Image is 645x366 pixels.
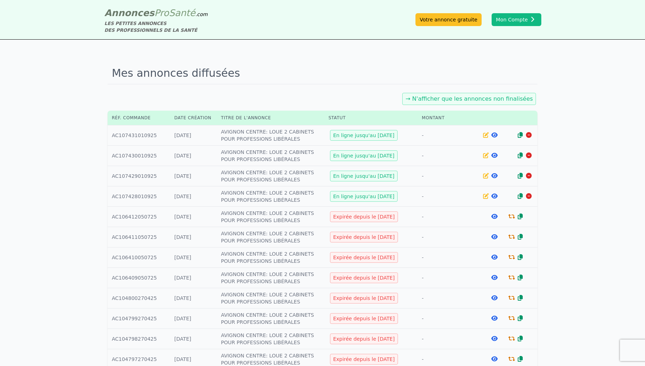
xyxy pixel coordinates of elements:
i: Voir l'annonce [491,295,498,301]
i: Dupliquer l'annonce [518,132,523,138]
td: AC106409050725 [108,268,170,288]
td: [DATE] [170,186,217,207]
th: Montant [418,111,478,125]
td: [DATE] [170,268,217,288]
i: Editer l'annonce [483,173,489,179]
i: Editer l'annonce [483,152,489,158]
i: Dupliquer l'annonce [518,193,523,199]
h1: Mes annonces diffusées [108,62,538,84]
td: [DATE] [170,288,217,309]
div: Expirée depuis le [DATE] [330,334,398,344]
td: AVIGNON CENTRE: LOUE 2 CABINETS POUR PROFESSIONS LIBÉRALES [217,329,324,349]
i: Dupliquer l'annonce [518,315,523,321]
td: AC106411050725 [108,227,170,247]
td: - [418,227,478,247]
i: Voir l'annonce [491,275,498,280]
td: [DATE] [170,309,217,329]
i: Dupliquer l'annonce [518,214,523,219]
td: AC104800270425 [108,288,170,309]
td: AC106410050725 [108,247,170,268]
i: Editer l'annonce [483,193,489,199]
a: Votre annonce gratuite [415,13,482,26]
i: Voir l'annonce [491,173,498,179]
i: Dupliquer l'annonce [518,275,523,280]
td: - [418,247,478,268]
i: Voir l'annonce [491,356,498,362]
div: Expirée depuis le [DATE] [330,313,398,324]
i: Voir l'annonce [491,234,498,240]
td: - [418,329,478,349]
div: Expirée depuis le [DATE] [330,293,398,304]
i: Arrêter la diffusion de l'annonce [526,173,532,179]
i: Dupliquer l'annonce [518,234,523,240]
td: - [418,146,478,166]
i: Voir l'annonce [491,132,498,138]
i: Dupliquer l'annonce [518,295,523,301]
span: Pro [154,7,169,18]
i: Voir l'annonce [491,336,498,341]
td: - [418,288,478,309]
td: AVIGNON CENTRE: LOUE 2 CABINETS POUR PROFESSIONS LIBÉRALES [217,309,324,329]
div: Expirée depuis le [DATE] [330,232,398,242]
span: Annonces [104,7,154,18]
i: Dupliquer l'annonce [518,173,523,179]
td: [DATE] [170,166,217,186]
i: Voir l'annonce [491,152,498,158]
i: Renouveler la commande [508,295,515,301]
a: → N'afficher que les annonces non finalisées [405,95,533,102]
span: Santé [169,7,195,18]
div: Expirée depuis le [DATE] [330,354,398,365]
td: AVIGNON CENTRE: LOUE 2 CABINETS POUR PROFESSIONS LIBÉRALES [217,166,324,186]
i: Voir l'annonce [491,315,498,321]
div: Expirée depuis le [DATE] [330,211,398,222]
div: En ligne jusqu'au [DATE] [330,191,398,202]
td: AC107428010925 [108,186,170,207]
td: [DATE] [170,125,217,146]
i: Editer l'annonce [483,132,489,138]
div: En ligne jusqu'au [DATE] [330,130,398,141]
td: AVIGNON CENTRE: LOUE 2 CABINETS POUR PROFESSIONS LIBÉRALES [217,207,324,227]
td: AVIGNON CENTRE: LOUE 2 CABINETS POUR PROFESSIONS LIBÉRALES [217,125,324,146]
span: .com [195,11,207,17]
i: Renouveler la commande [508,275,515,280]
i: Dupliquer l'annonce [518,356,523,362]
i: Arrêter la diffusion de l'annonce [526,132,532,138]
td: AC107431010925 [108,125,170,146]
i: Renouveler la commande [508,234,515,240]
td: AC104798270425 [108,329,170,349]
td: AVIGNON CENTRE: LOUE 2 CABINETS POUR PROFESSIONS LIBÉRALES [217,186,324,207]
td: - [418,207,478,227]
td: - [418,268,478,288]
td: AC107430010925 [108,146,170,166]
th: Réf. commande [108,111,170,125]
button: Mon Compte [492,13,541,26]
td: [DATE] [170,329,217,349]
div: LES PETITES ANNONCES DES PROFESSIONNELS DE LA SANTÉ [104,20,208,34]
a: AnnoncesProSanté.com [104,7,208,18]
td: AC104799270425 [108,309,170,329]
td: [DATE] [170,227,217,247]
td: - [418,309,478,329]
td: AVIGNON CENTRE: LOUE 2 CABINETS POUR PROFESSIONS LIBÉRALES [217,288,324,309]
th: Titre de l'annonce [217,111,324,125]
i: Renouveler la commande [508,336,515,341]
td: AVIGNON CENTRE: LOUE 2 CABINETS POUR PROFESSIONS LIBÉRALES [217,146,324,166]
div: En ligne jusqu'au [DATE] [330,150,398,161]
div: Expirée depuis le [DATE] [330,272,398,283]
td: AC106412050725 [108,207,170,227]
td: [DATE] [170,247,217,268]
i: Renouveler la commande [508,214,515,219]
i: Voir l'annonce [491,254,498,260]
td: AVIGNON CENTRE: LOUE 2 CABINETS POUR PROFESSIONS LIBÉRALES [217,268,324,288]
i: Renouveler la commande [508,315,515,321]
td: AVIGNON CENTRE: LOUE 2 CABINETS POUR PROFESSIONS LIBÉRALES [217,247,324,268]
td: [DATE] [170,207,217,227]
td: - [418,186,478,207]
i: Dupliquer l'annonce [518,152,523,158]
td: - [418,125,478,146]
i: Renouveler la commande [508,356,515,362]
i: Dupliquer l'annonce [518,336,523,341]
div: Expirée depuis le [DATE] [330,252,398,263]
i: Voir l'annonce [491,193,498,199]
td: AVIGNON CENTRE: LOUE 2 CABINETS POUR PROFESSIONS LIBÉRALES [217,227,324,247]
